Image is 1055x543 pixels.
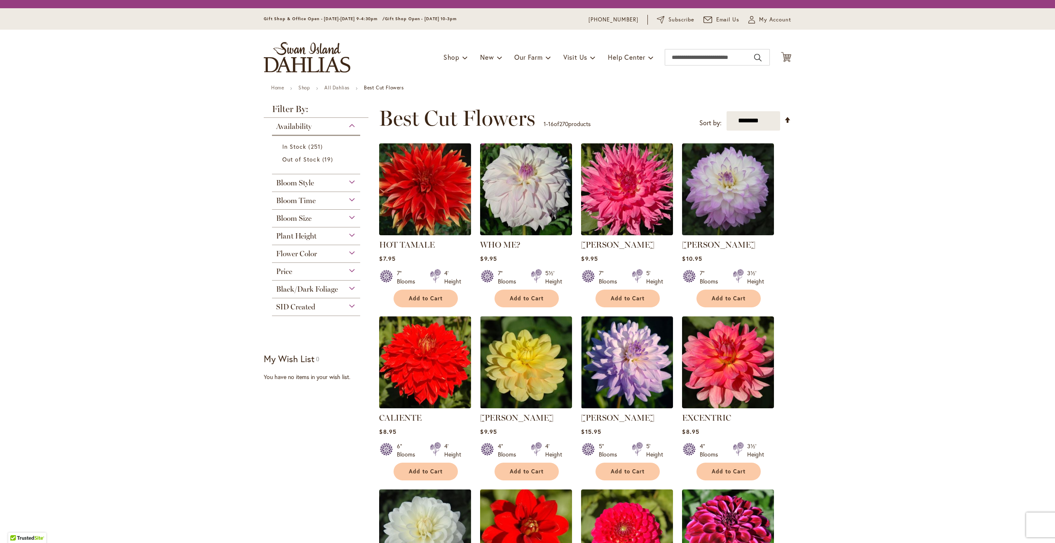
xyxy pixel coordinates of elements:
[480,255,497,262] span: $9.95
[548,120,554,128] span: 16
[545,269,562,286] div: 5½' Height
[682,413,731,423] a: EXCENTRIC
[480,402,572,410] a: AHOY MATEY
[264,373,374,381] div: You have no items in your wish list.
[264,353,314,365] strong: My Wish List
[682,316,774,408] img: EXCENTRIC
[716,16,740,24] span: Email Us
[581,143,673,235] img: HELEN RICHMOND
[397,442,420,459] div: 6" Blooms
[581,428,601,435] span: $15.95
[682,143,774,235] img: MIKAYLA MIRANDA
[480,143,572,235] img: Who Me?
[581,316,673,408] img: JORDAN NICOLE
[379,229,471,237] a: Hot Tamale
[276,196,316,205] span: Bloom Time
[480,240,520,250] a: WHO ME?
[588,16,638,24] a: [PHONE_NUMBER]
[264,16,385,21] span: Gift Shop & Office Open - [DATE]-[DATE] 9-4:30pm /
[646,269,663,286] div: 5' Height
[682,229,774,237] a: MIKAYLA MIRANDA
[379,402,471,410] a: CALIENTE
[480,229,572,237] a: Who Me?
[480,428,497,435] span: $9.95
[611,295,645,302] span: Add to Cart
[581,229,673,237] a: HELEN RICHMOND
[276,267,292,276] span: Price
[409,468,443,475] span: Add to Cart
[276,122,312,131] span: Availability
[6,514,29,537] iframe: Launch Accessibility Center
[657,16,694,24] a: Subscribe
[581,240,654,250] a: [PERSON_NAME]
[480,53,494,61] span: New
[712,295,746,302] span: Add to Cart
[696,463,761,480] button: Add to Cart
[282,155,320,163] span: Out of Stock
[703,16,740,24] a: Email Us
[282,142,352,151] a: In Stock 251
[682,402,774,410] a: EXCENTRIC
[379,255,395,262] span: $7.95
[682,255,702,262] span: $10.95
[394,463,458,480] button: Add to Cart
[379,413,422,423] a: CALIENTE
[747,442,764,459] div: 3½' Height
[699,115,722,131] label: Sort by:
[379,316,471,408] img: CALIENTE
[700,442,723,459] div: 4" Blooms
[696,290,761,307] button: Add to Cart
[264,42,350,73] a: store logo
[480,413,553,423] a: [PERSON_NAME]
[385,16,457,21] span: Gift Shop Open - [DATE] 10-3pm
[646,442,663,459] div: 5' Height
[444,442,461,459] div: 4' Height
[559,120,568,128] span: 270
[409,295,443,302] span: Add to Cart
[581,413,654,423] a: [PERSON_NAME]
[364,84,404,91] strong: Best Cut Flowers
[611,468,645,475] span: Add to Cart
[480,316,572,408] img: AHOY MATEY
[276,214,312,223] span: Bloom Size
[379,106,535,131] span: Best Cut Flowers
[308,142,324,151] span: 251
[700,269,723,286] div: 7" Blooms
[668,16,694,24] span: Subscribe
[545,442,562,459] div: 4' Height
[444,269,461,286] div: 4' Height
[282,155,352,164] a: Out of Stock 19
[563,53,587,61] span: Visit Us
[298,84,310,91] a: Shop
[712,468,746,475] span: Add to Cart
[682,240,755,250] a: [PERSON_NAME]
[544,117,591,131] p: - of products
[510,295,544,302] span: Add to Cart
[510,468,544,475] span: Add to Cart
[581,255,598,262] span: $9.95
[394,290,458,307] button: Add to Cart
[759,16,791,24] span: My Account
[495,463,559,480] button: Add to Cart
[682,428,699,435] span: $8.95
[514,53,542,61] span: Our Farm
[379,143,471,235] img: Hot Tamale
[748,16,791,24] button: My Account
[322,155,335,164] span: 19
[495,290,559,307] button: Add to Cart
[747,269,764,286] div: 3½' Height
[379,428,396,435] span: $8.95
[498,269,521,286] div: 7" Blooms
[599,442,622,459] div: 5" Blooms
[443,53,460,61] span: Shop
[276,178,314,187] span: Bloom Style
[599,269,622,286] div: 7" Blooms
[324,84,349,91] a: All Dahlias
[276,302,315,311] span: SID Created
[271,84,284,91] a: Home
[544,120,546,128] span: 1
[595,463,660,480] button: Add to Cart
[379,240,435,250] a: HOT TAMALE
[608,53,645,61] span: Help Center
[498,442,521,459] div: 4" Blooms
